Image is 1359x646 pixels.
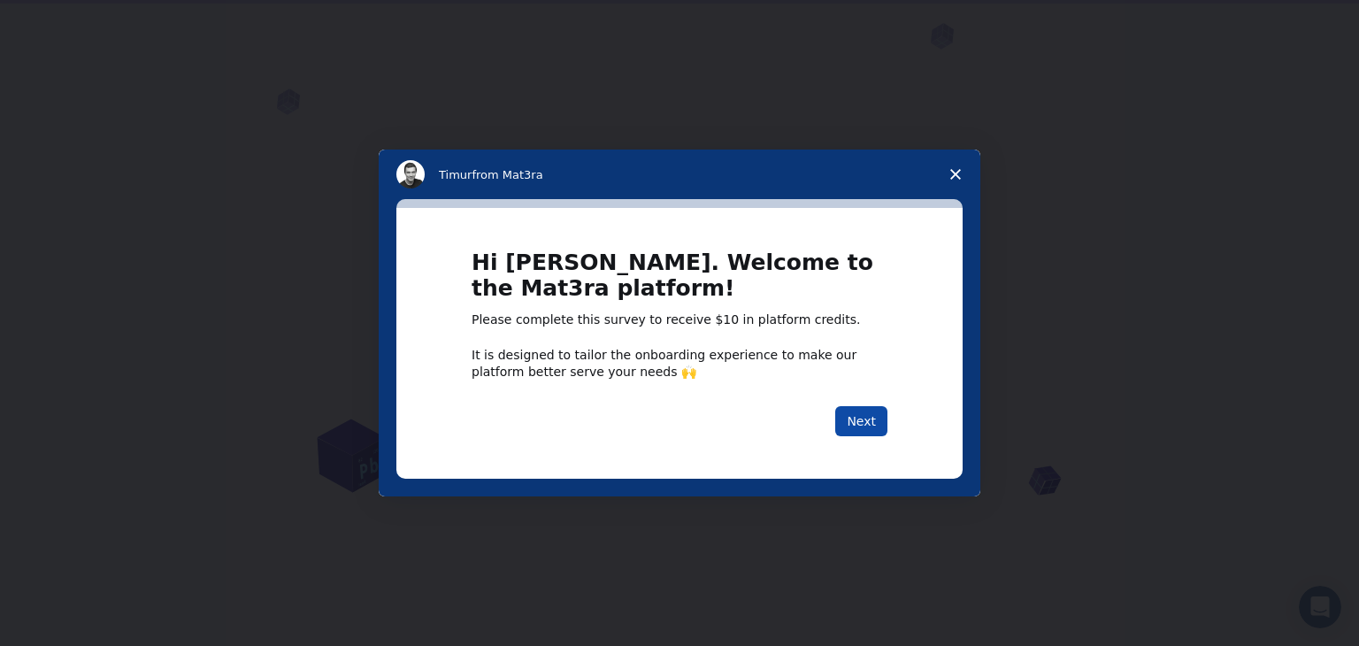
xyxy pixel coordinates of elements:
div: Please complete this survey to receive $10 in platform credits. [472,311,887,329]
span: Podrška [34,12,98,28]
h1: Hi [PERSON_NAME]. Welcome to the Mat3ra platform! [472,250,887,311]
span: Close survey [931,150,980,199]
img: Profile image for Timur [396,160,425,188]
div: It is designed to tailor the onboarding experience to make our platform better serve your needs 🙌 [472,347,887,379]
button: Next [835,406,887,436]
span: Timur [439,168,472,181]
span: from Mat3ra [472,168,542,181]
